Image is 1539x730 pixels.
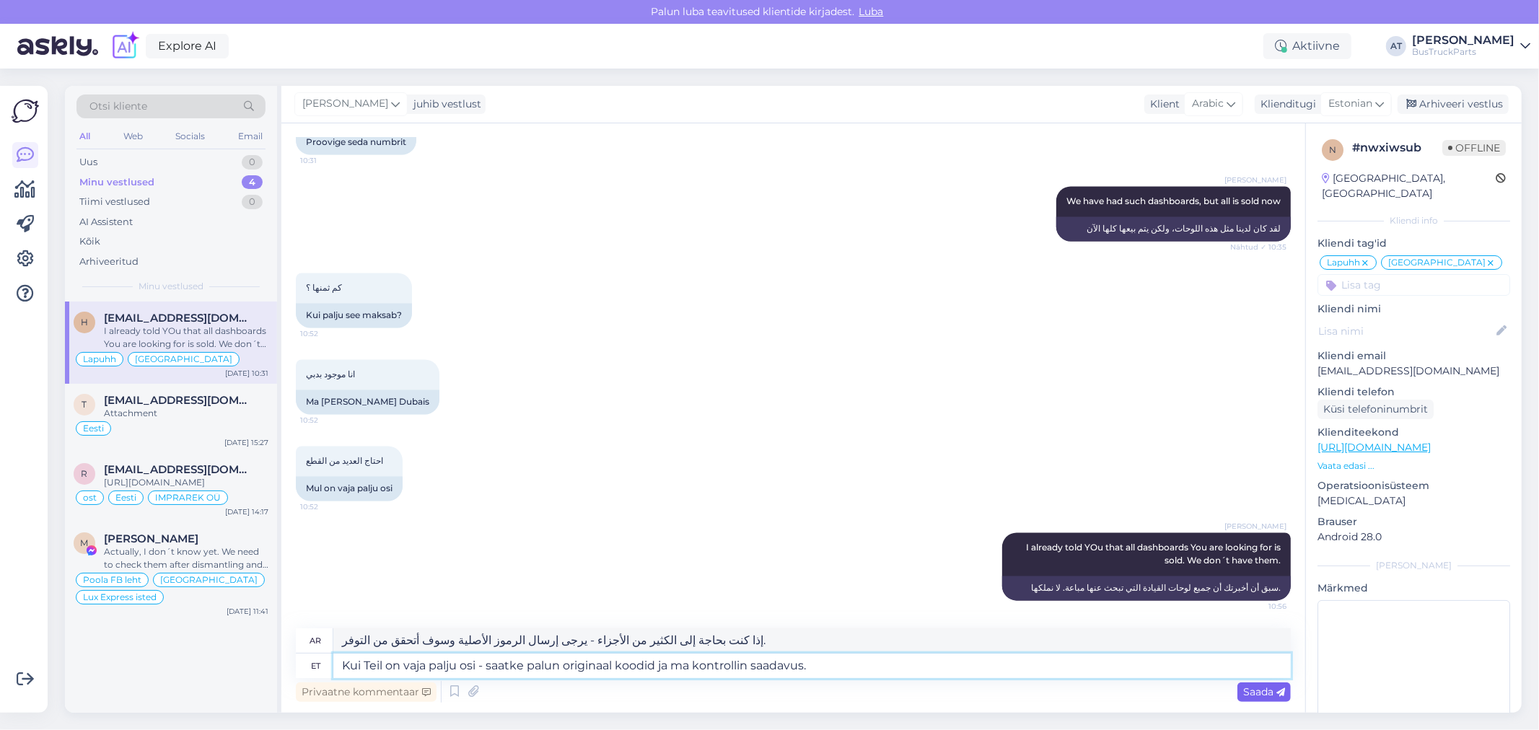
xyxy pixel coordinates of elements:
span: [PERSON_NAME] [1224,175,1286,186]
div: Küsi telefoninumbrit [1317,400,1434,419]
textarea: إذا كنت بحاجة إلى الكثير من الأجزاء - يرجى إرسال الرموز الأصلية وسوف أتحقق من التوفر. [333,628,1291,653]
input: Lisa nimi [1318,323,1494,339]
p: Kliendi telefon [1317,384,1510,400]
div: Arhiveeritud [79,255,139,269]
span: [GEOGRAPHIC_DATA] [1388,258,1486,267]
span: rom.ivanov94@gmail.com [104,463,254,476]
span: I already told YOu that all dashboards You are looking for is sold. We don´t have them. [1026,542,1283,566]
span: [PERSON_NAME] [1224,522,1286,532]
div: [PERSON_NAME] [1412,35,1514,46]
div: [DATE] 14:17 [225,506,268,517]
span: انا موجود بدبي [306,369,355,380]
span: Eesti [83,424,104,433]
span: Minu vestlused [139,280,203,293]
span: IMPRAREK OÜ [155,493,221,502]
span: 10:56 [1232,602,1286,612]
span: n [1329,144,1336,155]
div: [DATE] 10:31 [225,368,268,379]
span: Ham90asd@gmail.com [104,312,254,325]
div: juhib vestlust [408,97,481,112]
span: [GEOGRAPHIC_DATA] [135,355,232,364]
div: [URL][DOMAIN_NAME] [104,476,268,489]
span: 10:31 [300,156,354,167]
div: Aktiivne [1263,33,1351,59]
div: Arhiveeri vestlus [1398,94,1509,114]
span: 10:52 [300,329,354,340]
span: Estonian [1328,96,1372,112]
div: Web [120,127,146,146]
span: ost [83,493,97,502]
p: Operatsioonisüsteem [1317,478,1510,493]
span: 10:52 [300,502,354,513]
div: Ma [PERSON_NAME] Dubais [296,390,439,415]
span: [GEOGRAPHIC_DATA] [160,576,258,584]
p: [MEDICAL_DATA] [1317,493,1510,509]
p: Kliendi tag'id [1317,236,1510,251]
div: Proovige seda numbrit [296,131,416,155]
div: # nwxiwsub [1352,139,1442,157]
div: [GEOGRAPHIC_DATA], [GEOGRAPHIC_DATA] [1322,171,1496,201]
div: Uus [79,155,97,170]
span: Offline [1442,140,1506,156]
div: Kliendi info [1317,214,1510,227]
div: BusTruckParts [1412,46,1514,58]
div: [PERSON_NAME] [1317,559,1510,572]
div: AT [1386,36,1406,56]
p: Märkmed [1317,581,1510,596]
span: [PERSON_NAME] [302,96,388,112]
div: Klient [1144,97,1180,112]
div: 4 [242,175,263,190]
span: Maciej Przezdziecki [104,532,198,545]
span: t [82,399,87,410]
div: [DATE] 11:41 [227,606,268,617]
img: Askly Logo [12,97,39,125]
span: H [81,317,88,327]
img: explore-ai [110,31,140,61]
div: Socials [172,127,208,146]
div: Klienditugi [1255,97,1316,112]
p: [EMAIL_ADDRESS][DOMAIN_NAME] [1317,364,1510,379]
span: احتاج العديد من القطع [306,456,383,467]
p: Kliendi nimi [1317,302,1510,317]
span: Lapuhh [1327,258,1360,267]
span: Lux Express isted [83,593,157,602]
span: Nähtud ✓ 10:35 [1230,242,1286,253]
span: Arabic [1192,96,1224,112]
div: لقد كان لدينا مثل هذه اللوحات، ولكن يتم بيعها كلها الآن [1056,217,1291,242]
div: 0 [242,155,263,170]
a: Explore AI [146,34,229,58]
p: Klienditeekond [1317,425,1510,440]
span: toomas.alekors@autosoit.ee [104,394,254,407]
div: Privaatne kommentaar [296,682,437,702]
div: Mul on vaja palju osi [296,477,403,501]
div: [DATE] 15:27 [224,437,268,448]
textarea: Kui Teil on vaja palju osi - saatke palun originaal koodid ja ma kontrollin saadavus. [333,654,1291,678]
span: Eesti [115,493,136,502]
div: ar [310,628,322,653]
div: Email [235,127,266,146]
div: I already told YOu that all dashboards You are looking for is sold. We don´t have them. [104,325,268,351]
div: Tiimi vestlused [79,195,150,209]
div: Minu vestlused [79,175,154,190]
span: M [81,537,89,548]
span: 10:52 [300,415,354,426]
div: Actually, I don´t know yet. We need to check them after dismantling and then I can tell You price. [104,545,268,571]
p: Android 28.0 [1317,529,1510,545]
a: [PERSON_NAME]BusTruckParts [1412,35,1530,58]
div: et [311,654,320,678]
div: سبق أن أخبرتك أن جميع لوحات القيادة التي تبحث عنها مباعة. لا نملكها. [1002,576,1291,601]
div: Kõik [79,234,100,249]
div: All [76,127,93,146]
span: Saada [1243,685,1285,698]
p: Brauser [1317,514,1510,529]
a: [URL][DOMAIN_NAME] [1317,441,1431,454]
span: r [82,468,88,479]
div: 0 [242,195,263,209]
div: AI Assistent [79,215,133,229]
div: Kui palju see maksab? [296,304,412,328]
span: Otsi kliente [89,99,147,114]
span: كم ثمنها ؟ [306,283,342,294]
span: Luba [855,5,888,18]
p: Vaata edasi ... [1317,459,1510,472]
span: We have had such dashboards, but all is sold now [1066,196,1281,207]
